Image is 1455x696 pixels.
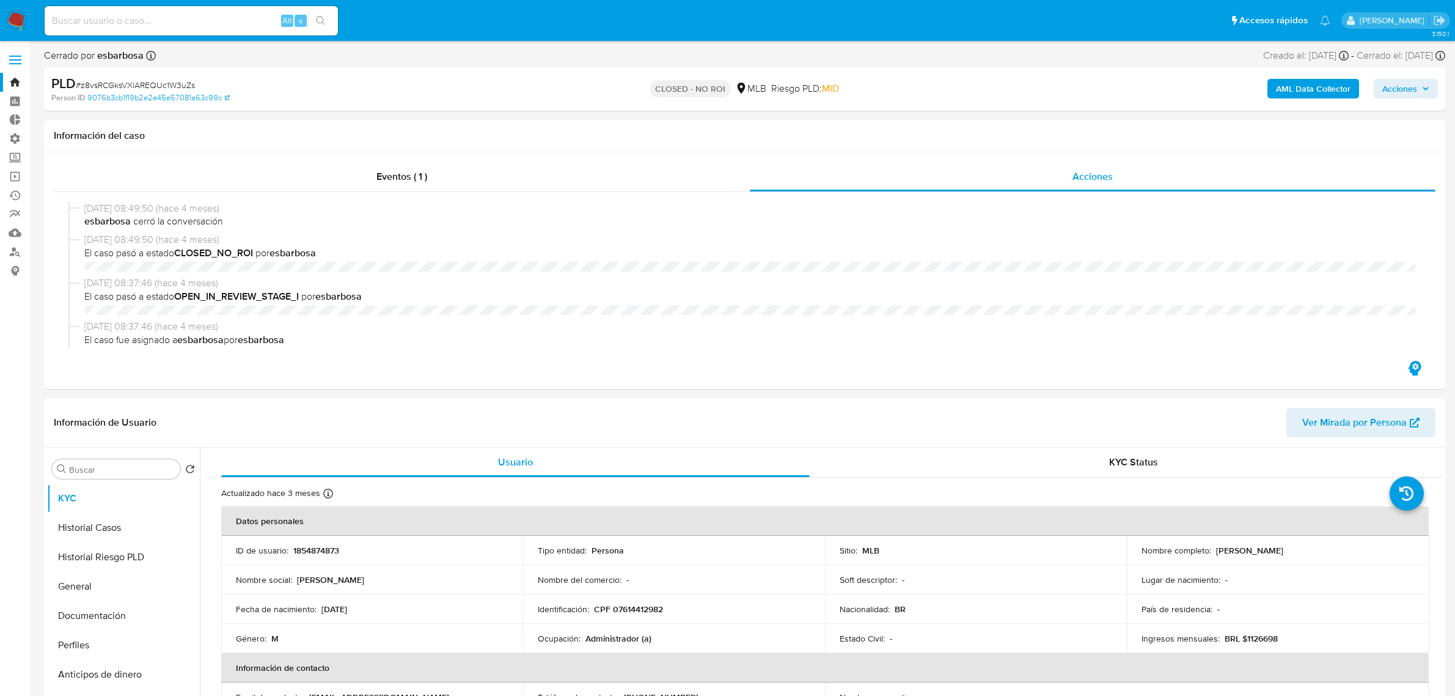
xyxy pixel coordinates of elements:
a: Salir [1433,14,1446,27]
span: Riesgo PLD: [771,82,839,95]
button: Documentación [47,601,200,631]
button: KYC [47,484,200,513]
b: esbarbosa [95,48,144,62]
p: CPF 07614412982 [594,604,663,615]
b: OPEN_IN_REVIEW_STAGE_I [174,289,299,303]
p: Fecha de nacimiento : [236,604,317,615]
button: Volver al orden por defecto [185,464,195,478]
a: Notificaciones [1320,15,1330,26]
p: Nombre completo : [1142,545,1211,556]
p: Identificación : [538,604,589,615]
span: Accesos rápidos [1239,14,1308,27]
span: Cerrado por [44,49,144,62]
button: Anticipos de dinero [47,660,200,689]
button: Perfiles [47,631,200,660]
button: Ver Mirada por Persona [1286,408,1435,437]
span: [DATE] 08:49:50 (hace 4 meses) [84,202,1416,215]
th: Información de contacto [221,653,1429,683]
p: Actualizado hace 3 meses [221,487,320,499]
b: PLD [51,73,76,93]
p: Soft descriptor : [840,574,897,585]
span: Acciones [1072,169,1113,183]
b: CLOSED_NO_ROI [174,246,253,260]
p: ID de usuario : [236,545,288,556]
p: [PERSON_NAME] [297,574,364,585]
span: - [1351,49,1354,62]
span: [DATE] 08:49:50 (hace 4 meses) [84,233,1416,246]
div: Cerrado el: [DATE] [1357,49,1445,62]
b: esbarbosa [269,246,316,260]
b: Person ID [51,92,85,103]
p: BR [895,604,906,615]
p: Género : [236,633,266,644]
h1: Información de Usuario [54,416,156,429]
p: CLOSED - NO ROI [650,80,730,97]
p: Ingresos mensuales : [1142,633,1220,644]
p: - [1225,574,1228,585]
p: Nombre del comercio : [538,574,621,585]
p: 1854874873 [293,545,339,556]
p: MLB [862,545,879,556]
p: - [890,633,892,644]
p: - [902,574,904,585]
span: # z8vsRCGksVXlAREQUc1W3uZs [76,79,195,91]
p: Administrador (a) [585,633,651,644]
span: s [299,15,302,26]
span: [DATE] 08:37:46 (hace 4 meses) [84,320,1416,333]
p: Nacionalidad : [840,604,890,615]
span: El caso pasó a estado por [84,246,1416,260]
p: M [271,633,279,644]
span: Eventos ( 1 ) [376,169,427,183]
div: Creado el: [DATE] [1263,49,1349,62]
p: santiago.sgreco@mercadolibre.com [1360,15,1429,26]
span: MID [822,81,839,95]
b: AML Data Collector [1276,79,1351,98]
b: esbarbosa [177,333,224,347]
span: El caso pasó a estado por [84,290,1416,303]
span: Acciones [1382,79,1417,98]
p: Ocupación : [538,633,581,644]
p: [PERSON_NAME] [1216,545,1283,556]
span: Usuario [498,455,533,469]
h1: Información del caso [54,130,1435,142]
button: Acciones [1374,79,1438,98]
span: El caso fue asignado a por [84,333,1416,347]
input: Buscar [69,464,175,475]
p: Lugar de nacimiento : [1142,574,1220,585]
button: search-icon [308,12,333,29]
p: - [1217,604,1220,615]
a: 9076b3cb1f19b2e2e45e57081a63c99c [87,92,230,103]
input: Buscar usuario o caso... [45,13,338,29]
th: Datos personales [221,506,1429,536]
p: [DATE] [321,604,347,615]
p: Estado Civil : [840,633,885,644]
span: Alt [282,15,292,26]
span: [DATE] 08:37:46 (hace 4 meses) [84,276,1416,290]
p: Sitio : [840,545,857,556]
button: General [47,572,200,601]
p: Tipo entidad : [538,545,587,556]
button: Historial Casos [47,513,200,542]
p: Persona [592,545,624,556]
p: Nombre social : [236,574,292,585]
button: Historial Riesgo PLD [47,542,200,572]
b: esbarbosa [84,214,133,228]
span: KYC Status [1109,455,1158,469]
span: cerró la conversación [84,215,1416,228]
p: BRL $1126698 [1225,633,1278,644]
div: MLB [735,82,766,95]
b: esbarbosa [315,289,362,303]
button: Buscar [57,464,67,474]
p: - [626,574,629,585]
b: esbarbosa [238,333,284,347]
span: Ver Mirada por Persona [1302,408,1407,437]
p: País de residencia : [1142,604,1212,615]
button: AML Data Collector [1267,79,1359,98]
